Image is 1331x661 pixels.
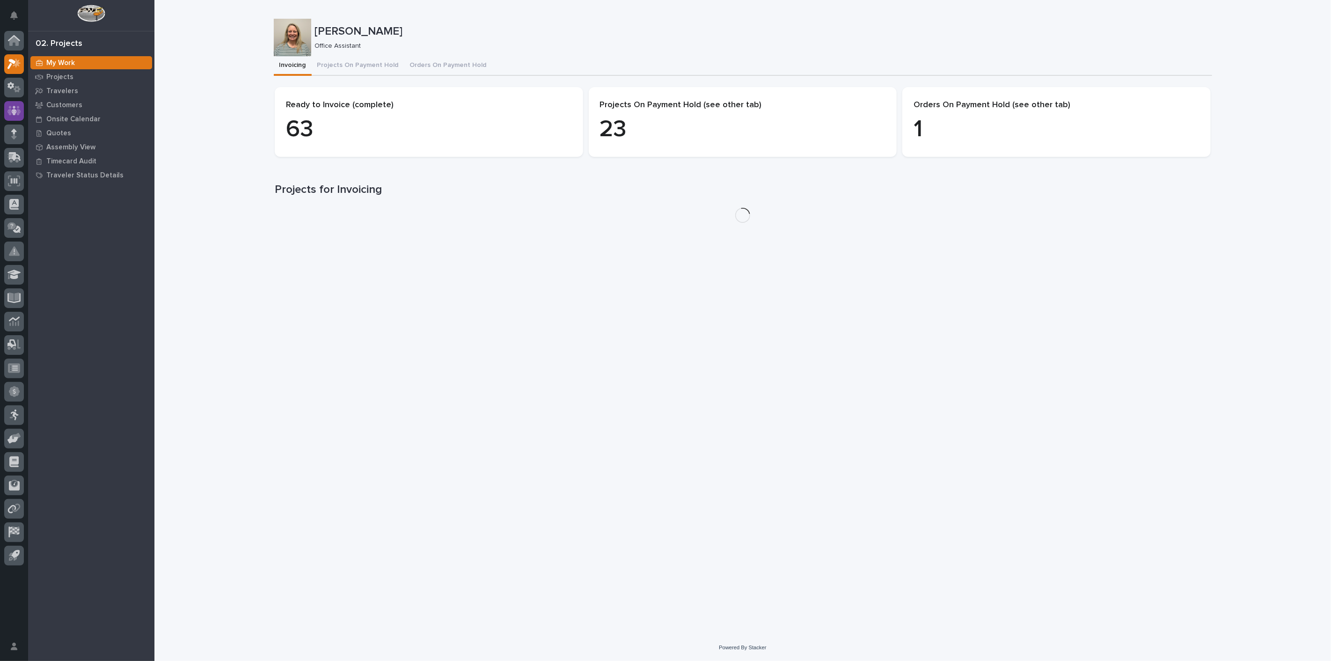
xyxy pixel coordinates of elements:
[404,56,492,76] button: Orders On Payment Hold
[4,6,24,25] button: Notifications
[28,84,154,98] a: Travelers
[46,59,75,67] p: My Work
[46,171,124,180] p: Traveler Status Details
[28,168,154,182] a: Traveler Status Details
[600,100,886,110] p: Projects On Payment Hold (see other tab)
[46,87,78,95] p: Travelers
[286,116,572,144] p: 63
[28,112,154,126] a: Onsite Calendar
[28,56,154,70] a: My Work
[274,56,312,76] button: Invoicing
[315,25,1208,38] p: [PERSON_NAME]
[46,101,82,110] p: Customers
[77,5,105,22] img: Workspace Logo
[46,73,73,81] p: Projects
[28,154,154,168] a: Timecard Audit
[28,140,154,154] a: Assembly View
[28,70,154,84] a: Projects
[46,115,101,124] p: Onsite Calendar
[914,116,1199,144] p: 1
[286,100,572,110] p: Ready to Invoice (complete)
[28,98,154,112] a: Customers
[275,183,1211,197] h1: Projects for Invoicing
[46,129,71,138] p: Quotes
[315,42,1205,50] p: Office Assistant
[914,100,1199,110] p: Orders On Payment Hold (see other tab)
[28,126,154,140] a: Quotes
[46,157,96,166] p: Timecard Audit
[312,56,404,76] button: Projects On Payment Hold
[719,645,766,650] a: Powered By Stacker
[46,143,95,152] p: Assembly View
[36,39,82,49] div: 02. Projects
[12,11,24,26] div: Notifications
[600,116,886,144] p: 23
